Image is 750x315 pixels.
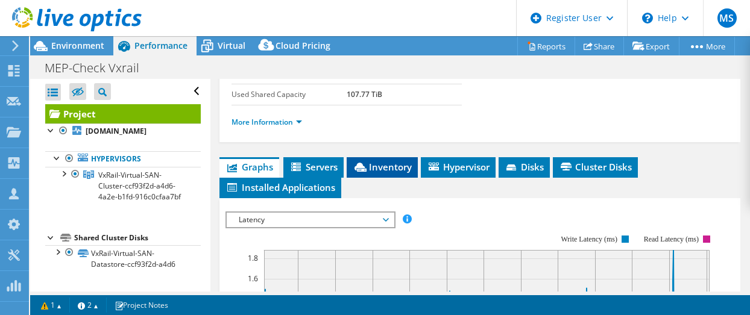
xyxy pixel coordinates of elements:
h1: MEP-Check Vxrail [39,61,158,75]
span: Servers [289,161,338,173]
span: Cloud Pricing [276,40,330,51]
a: [DOMAIN_NAME] [45,123,201,139]
text: 1.8 [248,253,258,263]
span: Latency [233,213,388,227]
span: Hypervisor [427,161,490,173]
span: Virtual [218,40,245,51]
span: Disks [505,161,544,173]
div: Shared Cluster Disks [74,231,201,245]
a: VxRail-Virtual-SAN-Datastore-ccf93f2d-a4d6 [45,245,201,272]
a: Project Notes [106,298,177,313]
text: 1.6 [248,273,258,284]
span: Cluster Disks [559,161,632,173]
text: Read Latency (ms) [643,235,698,243]
a: Reports [517,37,575,55]
a: Share [575,37,624,55]
b: [DOMAIN_NAME] [86,126,147,136]
a: VxRail-Virtual-SAN-Cluster-ccf93f2d-a4d6-4a2e-b1fd-916c0cfaa7bf [45,167,201,204]
span: Environment [51,40,104,51]
span: Graphs [225,161,273,173]
span: MS [717,8,737,28]
span: Performance [134,40,187,51]
b: 107.77 TiB [347,89,382,99]
a: Export [623,37,679,55]
text: Write Latency (ms) [561,235,617,243]
label: Used Shared Capacity [232,89,347,101]
span: Installed Applications [225,181,335,193]
a: Project [45,104,201,123]
span: VxRail-Virtual-SAN-Cluster-ccf93f2d-a4d6-4a2e-b1fd-916c0cfaa7bf [98,170,181,202]
a: 2 [69,298,107,313]
a: More Information [232,117,302,127]
svg: \n [642,13,653,23]
span: Inventory [353,161,412,173]
a: Hypervisors [45,151,201,167]
a: More [679,37,735,55]
a: 1 [33,298,70,313]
